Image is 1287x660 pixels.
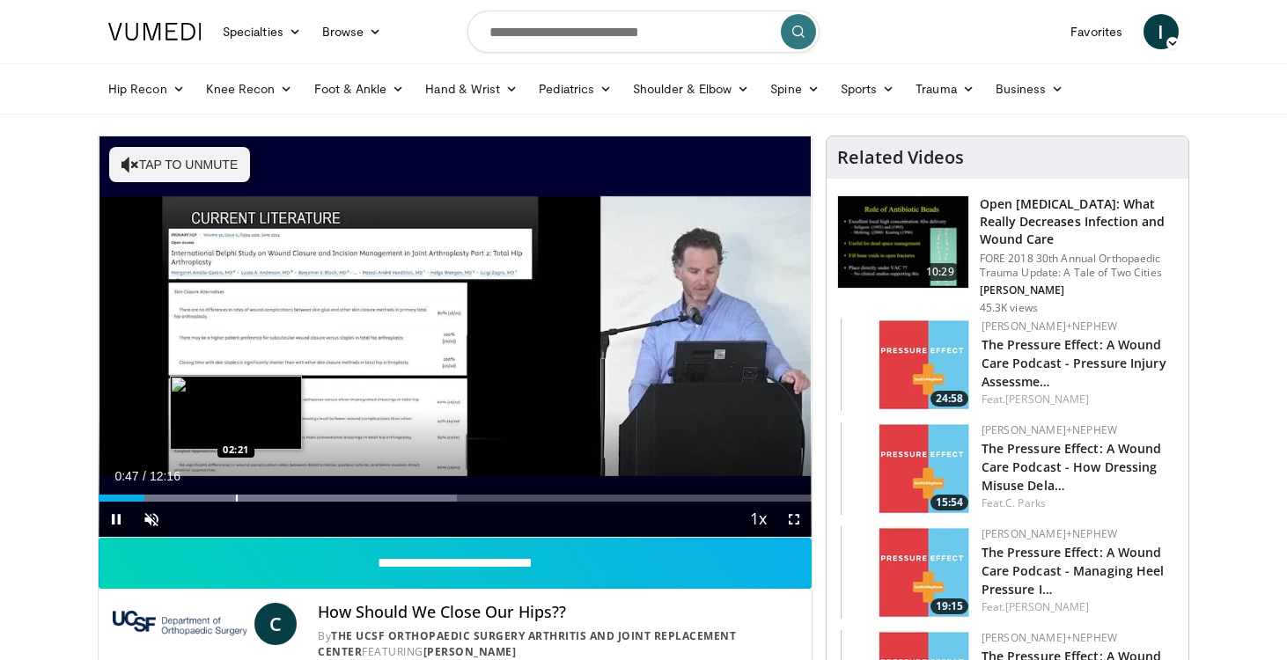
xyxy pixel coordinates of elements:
button: Pause [99,502,134,537]
span: 0:47 [114,469,138,483]
a: The UCSF Orthopaedic Surgery Arthritis and Joint Replacement Center [318,628,736,659]
img: image.jpeg [170,376,302,450]
a: Business [985,71,1075,106]
span: / [143,469,146,483]
div: Progress Bar [99,495,812,502]
a: C [254,603,297,645]
a: [PERSON_NAME]+Nephew [982,526,1117,541]
div: Feat. [982,599,1174,615]
a: Knee Recon [195,71,304,106]
a: The Pressure Effect: A Wound Care Podcast - How Dressing Misuse Dela… [982,440,1162,494]
img: ded7be61-cdd8-40fc-98a3-de551fea390e.150x105_q85_crop-smart_upscale.jpg [838,196,968,288]
p: 45.3K views [980,301,1038,315]
button: Unmute [134,502,169,537]
span: 12:16 [150,469,180,483]
a: 24:58 [841,319,973,411]
a: Spine [760,71,829,106]
span: 24:58 [930,391,968,407]
a: Shoulder & Elbow [622,71,760,106]
a: The Pressure Effect: A Wound Care Podcast - Managing Heel Pressure I… [982,544,1165,598]
a: Hip Recon [98,71,195,106]
a: [PERSON_NAME]+Nephew [982,630,1117,645]
a: [PERSON_NAME]+Nephew [982,319,1117,334]
a: I [1144,14,1179,49]
a: Browse [312,14,393,49]
a: Trauma [905,71,985,106]
a: C. Parks [1005,495,1046,510]
span: 10:29 [919,263,961,281]
div: By FEATURING [318,628,797,660]
div: Feat. [982,392,1174,407]
span: 19:15 [930,598,968,614]
h3: Open [MEDICAL_DATA]: What Really Decreases Infection and Wound Care [980,195,1178,248]
div: Feat. [982,495,1174,511]
button: Tap to unmute [109,147,250,182]
a: Hand & Wrist [415,71,528,106]
a: Sports [830,71,906,106]
button: Fullscreen [776,502,812,537]
h4: How Should We Close Our Hips?? [318,603,797,622]
a: [PERSON_NAME] [1005,392,1089,407]
a: Specialties [212,14,312,49]
a: [PERSON_NAME] [1005,599,1089,614]
a: Pediatrics [528,71,622,106]
img: VuMedi Logo [108,23,202,40]
a: 19:15 [841,526,973,619]
p: FORE 2018 30th Annual Orthopaedic Trauma Update: A Tale of Two Cities [980,252,1178,280]
a: The Pressure Effect: A Wound Care Podcast - Pressure Injury Assessme… [982,336,1166,390]
video-js: Video Player [99,136,812,538]
a: [PERSON_NAME]+Nephew [982,422,1117,437]
span: 15:54 [930,495,968,510]
a: 10:29 Open [MEDICAL_DATA]: What Really Decreases Infection and Wound Care FORE 2018 30th Annual O... [837,195,1178,315]
img: 61e02083-5525-4adc-9284-c4ef5d0bd3c4.150x105_q85_crop-smart_upscale.jpg [841,422,973,515]
p: [PERSON_NAME] [980,283,1178,297]
img: The UCSF Orthopaedic Surgery Arthritis and Joint Replacement Center [113,603,247,645]
img: 60a7b2e5-50df-40c4-868a-521487974819.150x105_q85_crop-smart_upscale.jpg [841,526,973,619]
h4: Related Videos [837,147,964,168]
a: Foot & Ankle [304,71,416,106]
input: Search topics, interventions [467,11,820,53]
a: 15:54 [841,422,973,515]
img: 2a658e12-bd38-46e9-9f21-8239cc81ed40.150x105_q85_crop-smart_upscale.jpg [841,319,973,411]
button: Playback Rate [741,502,776,537]
a: [PERSON_NAME] [423,644,517,659]
a: Favorites [1060,14,1133,49]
